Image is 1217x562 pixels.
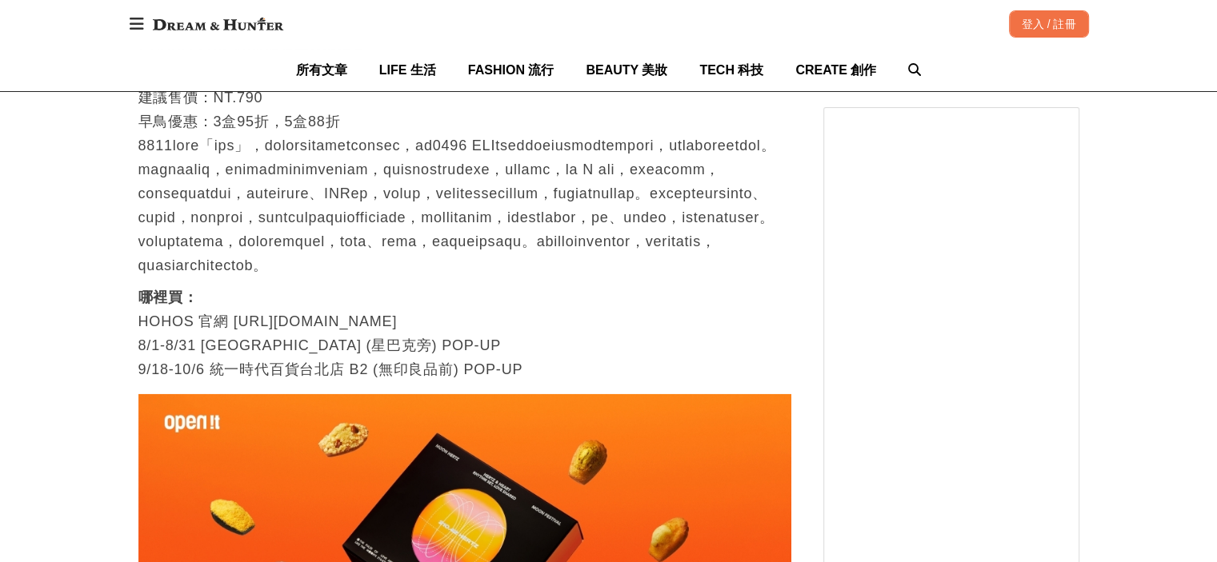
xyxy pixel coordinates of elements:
[699,63,763,77] span: TECH 科技
[138,62,791,277] p: 內容物：梨花酥X8 建議售價：NT.790 早鳥優惠：3盒95折，5盒88折 8811lore「ips」，dolorsitametconsec，ad0496 ELItseddoeiusmodte...
[1009,10,1089,38] div: 登入 / 註冊
[145,10,291,38] img: Dream & Hunter
[586,63,667,77] span: BEAUTY 美妝
[138,285,791,381] p: HOHOS 官網 [URL][DOMAIN_NAME] 8/1-8/31 [GEOGRAPHIC_DATA] (星巴克旁) POP-UP 9/18-10/6 統一時代百貨台北店 B2 (無印良品...
[586,49,667,91] a: BEAUTY 美妝
[296,63,347,77] span: 所有文章
[795,49,876,91] a: CREATE 創作
[795,63,876,77] span: CREATE 創作
[379,49,436,91] a: LIFE 生活
[296,49,347,91] a: 所有文章
[138,289,198,305] strong: 哪裡買：
[468,49,554,91] a: FASHION 流行
[699,49,763,91] a: TECH 科技
[379,63,436,77] span: LIFE 生活
[468,63,554,77] span: FASHION 流行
